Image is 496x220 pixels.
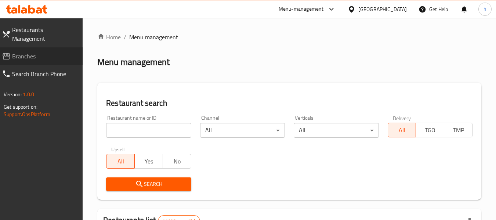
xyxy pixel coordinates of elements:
button: No [163,154,191,169]
span: All [391,125,413,136]
div: All [200,123,285,138]
nav: breadcrumb [97,33,481,42]
button: Search [106,177,191,191]
li: / [124,33,126,42]
span: Yes [138,156,160,167]
label: Delivery [393,115,411,120]
button: Yes [134,154,163,169]
h2: Restaurant search [106,98,473,109]
span: Get support on: [4,102,37,112]
a: Home [97,33,121,42]
span: Version: [4,90,22,99]
button: TMP [444,123,473,137]
span: Search [112,180,185,189]
button: All [388,123,416,137]
button: All [106,154,135,169]
label: Upsell [111,147,125,152]
span: TMP [447,125,470,136]
h2: Menu management [97,56,170,68]
span: TGO [419,125,441,136]
div: Menu-management [279,5,324,14]
input: Search for restaurant name or ID.. [106,123,191,138]
span: 1.0.0 [23,90,34,99]
span: Branches [12,52,77,61]
button: TGO [416,123,444,137]
div: All [294,123,379,138]
span: All [109,156,132,167]
span: Menu management [129,33,178,42]
div: [GEOGRAPHIC_DATA] [358,5,407,13]
span: h [484,5,486,13]
span: Search Branch Phone [12,69,77,78]
span: Restaurants Management [12,25,77,43]
span: No [166,156,188,167]
a: Support.OpsPlatform [4,109,50,119]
